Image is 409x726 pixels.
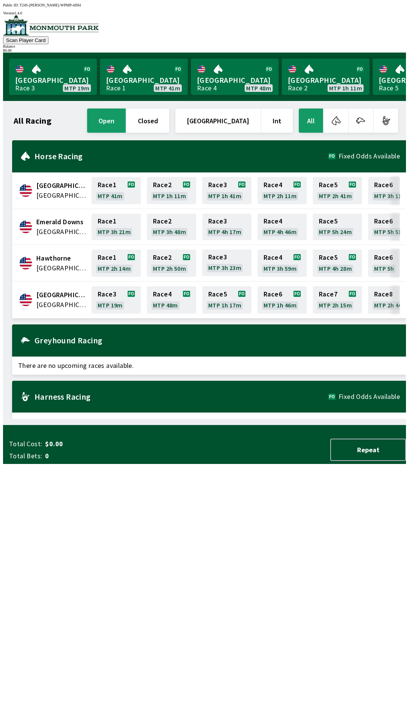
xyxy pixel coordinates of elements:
[98,265,131,271] span: MTP 2h 14m
[264,193,297,199] span: MTP 2h 11m
[288,75,364,85] span: [GEOGRAPHIC_DATA]
[36,191,87,200] span: United States
[126,109,169,133] button: closed
[246,85,271,91] span: MTP 48m
[264,291,282,297] span: Race 6
[9,59,97,95] a: [GEOGRAPHIC_DATA]Race 3MTP 19m
[14,118,52,124] h1: All Racing
[106,85,126,91] div: Race 1
[374,182,393,188] span: Race 6
[3,11,406,15] div: Version 1.4.0
[36,217,87,227] span: Emerald Downs
[374,218,393,224] span: Race 6
[374,291,393,297] span: Race 8
[153,291,172,297] span: Race 4
[98,193,123,199] span: MTP 41m
[374,302,407,308] span: MTP 2h 44m
[153,254,172,261] span: Race 2
[98,218,116,224] span: Race 1
[261,109,293,133] button: Int
[258,177,307,204] a: Race4MTP 2h 11m
[197,85,217,91] div: Race 4
[87,109,126,133] button: open
[264,218,282,224] span: Race 4
[45,451,164,461] span: 0
[15,75,91,85] span: [GEOGRAPHIC_DATA]
[98,229,131,235] span: MTP 3h 21m
[202,177,251,204] a: Race3MTP 1h 41m
[313,214,362,240] a: Race5MTP 5h 24m
[319,182,337,188] span: Race 5
[319,218,337,224] span: Race 5
[202,214,251,240] a: Race3MTP 4h 17m
[319,254,337,261] span: Race 5
[208,302,241,308] span: MTP 1h 17m
[191,59,279,95] a: [GEOGRAPHIC_DATA]Race 4MTP 48m
[3,36,48,44] button: Scan Player Card
[337,445,399,454] span: Repeat
[34,337,400,343] h2: Greyhound Racing
[98,254,116,261] span: Race 1
[155,85,180,91] span: MTP 41m
[288,85,308,91] div: Race 2
[319,265,352,271] span: MTP 4h 28m
[36,263,87,273] span: United States
[208,254,227,260] span: Race 3
[12,357,406,375] span: There are no upcoming races available.
[197,75,273,85] span: [GEOGRAPHIC_DATA]
[36,253,87,263] span: Hawthorne
[208,291,227,297] span: Race 5
[34,394,328,400] h2: Harness Racing
[202,250,251,277] a: Race3MTP 3h 23m
[319,229,352,235] span: MTP 5h 24m
[313,286,362,313] a: Race7MTP 2h 15m
[208,229,241,235] span: MTP 4h 17m
[98,182,116,188] span: Race 1
[258,250,307,277] a: Race4MTP 3h 59m
[202,286,251,313] a: Race5MTP 1h 17m
[153,265,186,271] span: MTP 2h 50m
[147,177,196,204] a: Race2MTP 1h 11m
[208,265,241,271] span: MTP 3h 23m
[92,250,141,277] a: Race1MTP 2h 14m
[313,177,362,204] a: Race5MTP 2h 41m
[9,439,42,448] span: Total Cost:
[147,214,196,240] a: Race2MTP 3h 48m
[3,15,99,36] img: venue logo
[153,229,186,235] span: MTP 3h 48m
[100,59,188,95] a: [GEOGRAPHIC_DATA]Race 1MTP 41m
[264,254,282,261] span: Race 4
[264,265,297,271] span: MTP 3h 59m
[319,302,352,308] span: MTP 2h 15m
[258,214,307,240] a: Race4MTP 4h 46m
[20,3,81,7] span: T24S-[PERSON_NAME]-WPMP-4JH4
[92,214,141,240] a: Race1MTP 3h 21m
[329,85,362,91] span: MTP 1h 11m
[153,302,178,308] span: MTP 48m
[92,286,141,313] a: Race3MTP 19m
[3,44,406,48] div: Balance
[98,291,116,297] span: Race 3
[319,193,352,199] span: MTP 2h 41m
[319,291,337,297] span: Race 7
[299,109,323,133] button: All
[36,227,87,237] span: United States
[3,3,406,7] div: Public ID:
[3,48,406,53] div: $ 0.00
[147,286,196,313] a: Race4MTP 48m
[92,177,141,204] a: Race1MTP 41m
[147,250,196,277] a: Race2MTP 2h 50m
[313,250,362,277] a: Race5MTP 4h 28m
[34,153,328,159] h2: Horse Racing
[379,85,398,91] div: Race 5
[36,300,87,310] span: United States
[208,193,241,199] span: MTP 1h 41m
[258,286,307,313] a: Race6MTP 1h 46m
[64,85,89,91] span: MTP 19m
[98,302,123,308] span: MTP 19m
[36,290,87,300] span: Monmouth Park
[45,439,164,448] span: $0.00
[374,193,407,199] span: MTP 3h 11m
[330,439,406,461] button: Repeat
[282,59,370,95] a: [GEOGRAPHIC_DATA]Race 2MTP 1h 11m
